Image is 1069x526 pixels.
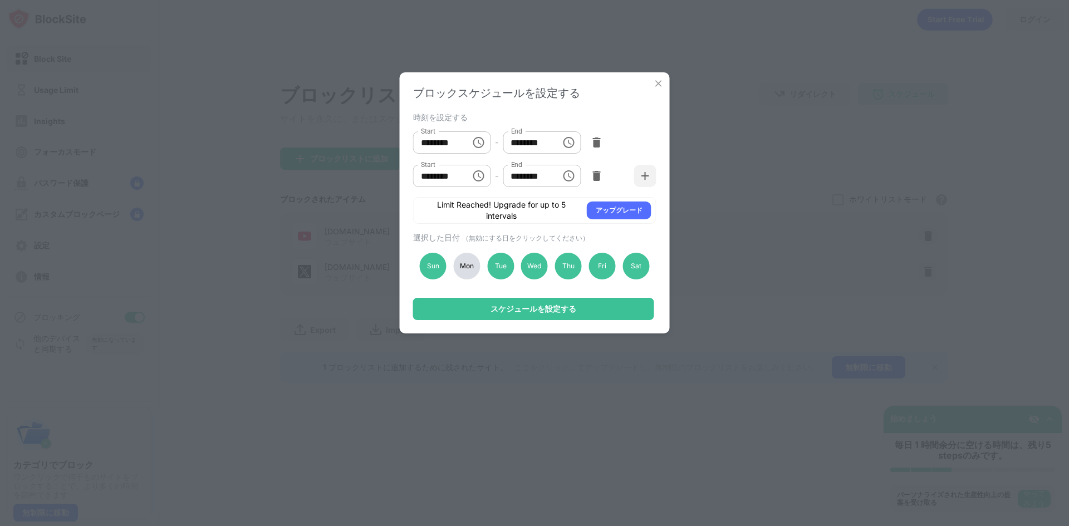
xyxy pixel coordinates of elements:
[622,253,649,279] div: Sat
[555,253,582,279] div: Thu
[495,136,498,149] div: -
[511,126,522,136] label: End
[421,160,435,169] label: Start
[462,234,589,242] span: （無効にする日をクリックしてください）
[521,253,548,279] div: Wed
[589,253,616,279] div: Fri
[453,253,480,279] div: Mon
[596,205,643,216] div: アップグレード
[557,165,580,187] button: Choose time, selected time is 7:00 AM
[495,170,498,182] div: -
[467,165,489,187] button: Choose time, selected time is 12:00 AM
[467,131,489,154] button: Choose time, selected time is 10:00 PM
[557,131,580,154] button: Choose time, selected time is 11:55 PM
[511,160,522,169] label: End
[487,253,514,279] div: Tue
[421,126,435,136] label: Start
[413,112,654,121] div: 時刻を設定する
[413,86,656,101] div: ブロックスケジュールを設定する
[653,78,664,89] img: x-button.svg
[420,253,447,279] div: Sun
[491,304,576,313] div: スケジュールを設定する
[413,233,654,243] div: 選択した日付
[423,199,580,222] div: Limit Reached! Upgrade for up to 5 intervals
